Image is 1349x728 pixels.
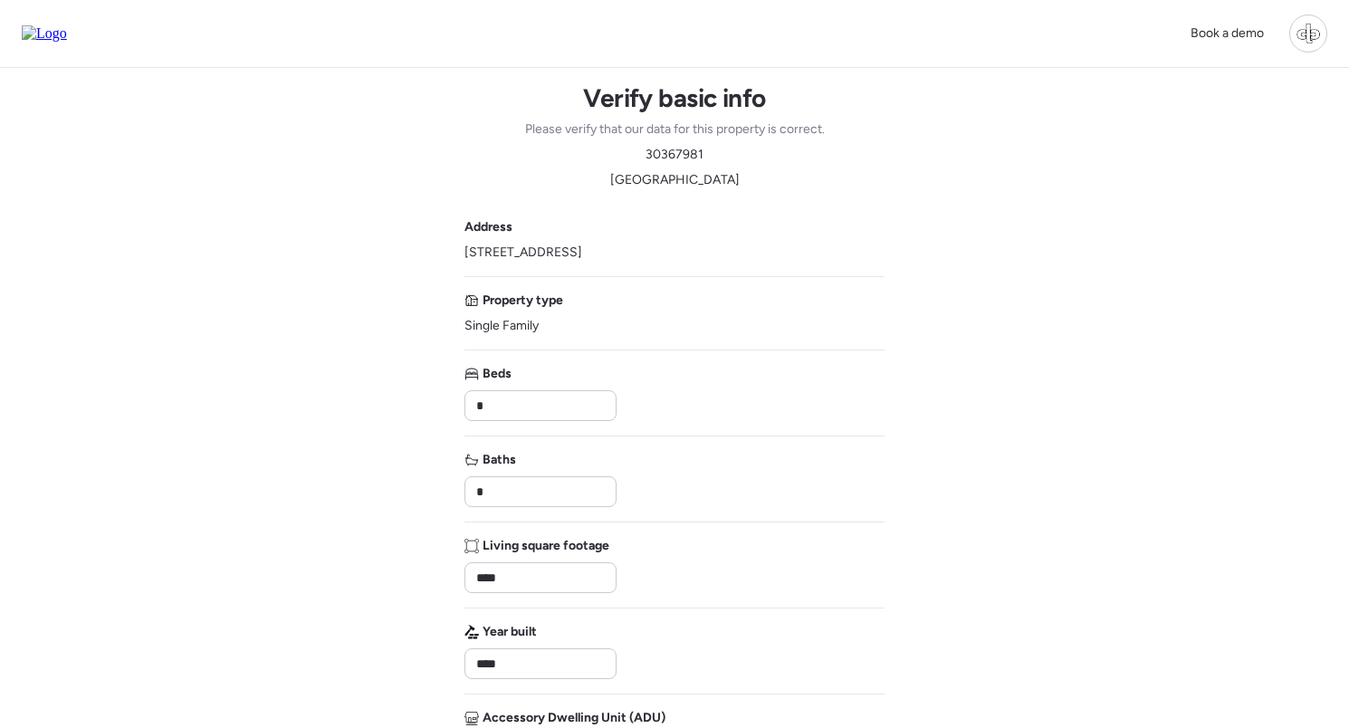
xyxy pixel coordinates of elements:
[464,244,582,262] span: [STREET_ADDRESS]
[483,292,563,310] span: Property type
[583,82,765,113] h1: Verify basic info
[525,120,825,139] span: Please verify that our data for this property is correct.
[483,451,516,469] span: Baths
[483,709,665,727] span: Accessory Dwelling Unit (ADU)
[1191,25,1264,41] span: Book a demo
[22,25,67,42] img: Logo
[646,146,703,164] span: 30367981
[464,317,539,335] span: Single Family
[610,171,740,189] span: [GEOGRAPHIC_DATA]
[464,218,512,236] span: Address
[483,537,609,555] span: Living square footage
[483,623,537,641] span: Year built
[483,365,512,383] span: Beds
